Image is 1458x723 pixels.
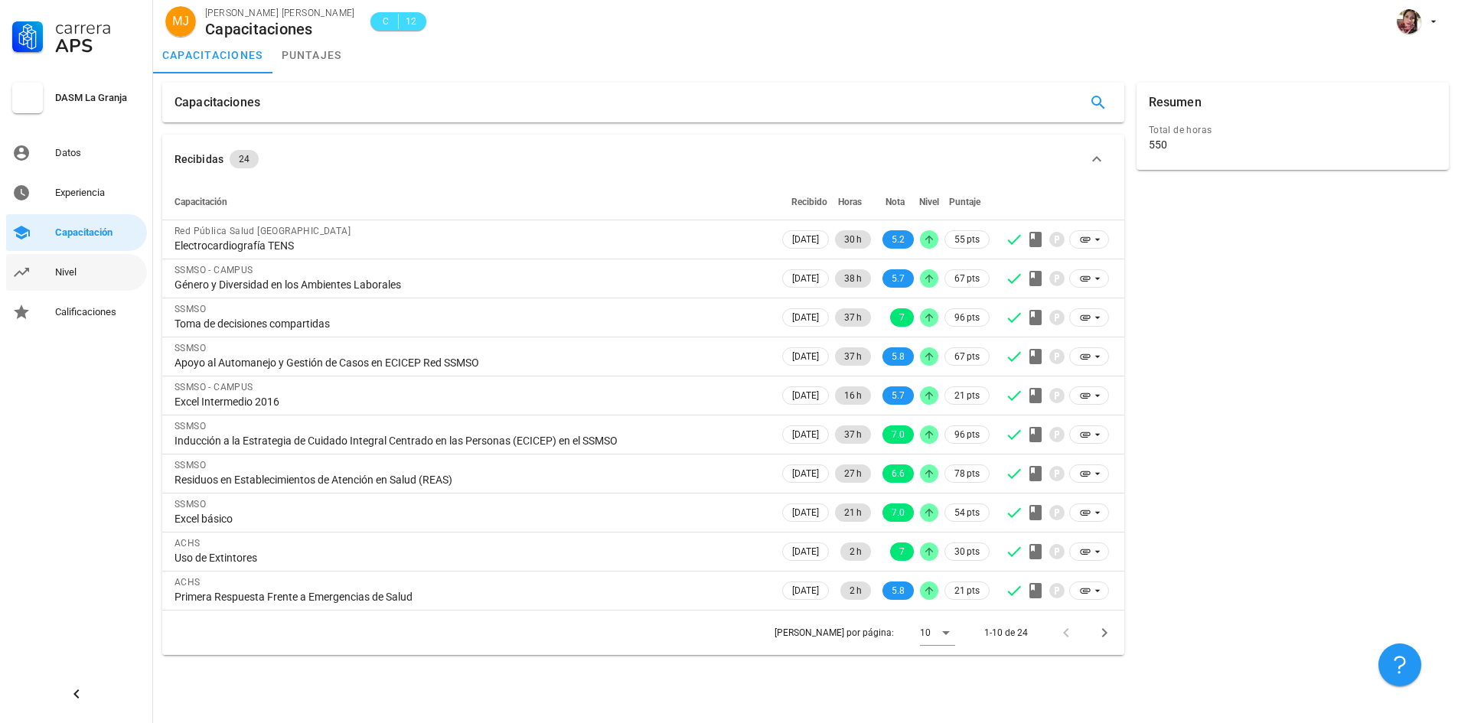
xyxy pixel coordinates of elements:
div: Capacitaciones [205,21,355,37]
span: Nota [886,197,905,207]
span: [DATE] [792,387,819,404]
span: Red Pública Salud [GEOGRAPHIC_DATA] [175,226,351,236]
div: 1-10 de 24 [984,626,1028,640]
div: Toma de decisiones compartidas [175,317,767,331]
th: Horas [832,184,874,220]
span: 2 h [850,542,862,561]
span: 21 pts [954,583,980,598]
span: ACHS [175,538,201,549]
span: 5.7 [892,386,905,405]
div: Capacitación [55,226,141,239]
a: puntajes [272,37,351,73]
span: [DATE] [792,270,819,287]
span: 30 pts [954,544,980,559]
div: 550 [1149,138,1167,151]
span: 21 h [844,503,862,522]
div: [PERSON_NAME] por página: [775,611,955,655]
span: SSMSO - CAMPUS [175,382,253,392]
span: 67 pts [954,349,980,364]
span: [DATE] [792,543,819,560]
a: capacitaciones [153,37,272,73]
span: 16 h [844,386,862,405]
span: [DATE] [792,309,819,326]
span: SSMSO [175,421,206,432]
span: SSMSO - CAMPUS [175,265,253,275]
span: 78 pts [954,466,980,481]
span: C [380,14,392,29]
span: 37 h [844,308,862,327]
div: Apoyo al Automanejo y Gestión de Casos en ECICEP Red SSMSO [175,356,767,370]
div: Primera Respuesta Frente a Emergencias de Salud [175,590,767,604]
div: Resumen [1149,83,1202,122]
span: ACHS [175,577,201,588]
div: Recibidas [175,151,223,168]
span: Nivel [919,197,939,207]
div: 10 [920,626,931,640]
th: Puntaje [941,184,993,220]
span: SSMSO [175,304,206,314]
span: MJ [172,6,188,37]
div: Total de horas [1149,122,1437,138]
button: Página siguiente [1091,619,1118,646]
div: Excel Intermedio 2016 [175,395,767,409]
span: [DATE] [792,426,819,443]
span: Recibido [791,197,827,207]
a: Experiencia [6,174,147,211]
div: Uso de Extintores [175,551,767,565]
span: 5.2 [892,230,905,249]
span: 7 [899,542,905,561]
div: Capacitaciones [175,83,260,122]
span: 7.0 [892,425,905,444]
div: Excel básico [175,512,767,526]
span: 7.0 [892,503,905,522]
span: 96 pts [954,310,980,325]
span: [DATE] [792,504,819,521]
a: Calificaciones [6,294,147,331]
div: avatar [1397,9,1421,34]
div: DASM La Granja [55,92,141,104]
span: 38 h [844,269,862,288]
span: [DATE] [792,465,819,482]
div: Género y Diversidad en los Ambientes Laborales [175,278,767,291]
span: Capacitación [175,197,227,207]
div: avatar [165,6,196,37]
div: Electrocardiografía TENS [175,239,767,252]
span: [DATE] [792,231,819,248]
th: Nota [874,184,917,220]
div: Calificaciones [55,306,141,318]
span: SSMSO [175,343,206,353]
div: Carrera [55,18,141,37]
a: Datos [6,135,147,171]
span: 55 pts [954,232,980,247]
span: 5.7 [892,269,905,288]
span: 37 h [844,425,862,444]
div: Inducción a la Estrategia de Cuidado Integral Centrado en las Personas (ECICEP) en el SSMSO [175,434,767,448]
span: Horas [838,197,862,207]
div: 10Filas por página: [920,620,955,645]
span: [DATE] [792,348,819,365]
span: 21 pts [954,388,980,403]
span: 27 h [844,464,862,483]
span: SSMSO [175,460,206,471]
span: 2 h [850,581,862,600]
span: Puntaje [949,197,980,207]
span: 5.8 [892,581,905,600]
span: [DATE] [792,582,819,599]
th: Recibido [779,184,832,220]
span: 96 pts [954,427,980,442]
span: 67 pts [954,271,980,286]
button: Recibidas 24 [162,135,1124,184]
span: 6.6 [892,464,905,483]
span: SSMSO [175,499,206,510]
span: 5.8 [892,347,905,366]
span: 37 h [844,347,862,366]
span: 30 h [844,230,862,249]
div: [PERSON_NAME] [PERSON_NAME] [205,5,355,21]
a: Nivel [6,254,147,291]
div: APS [55,37,141,55]
div: Nivel [55,266,141,278]
div: Datos [55,147,141,159]
span: 7 [899,308,905,327]
span: 24 [239,150,250,168]
div: Experiencia [55,187,141,199]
